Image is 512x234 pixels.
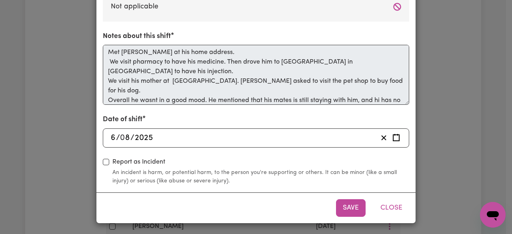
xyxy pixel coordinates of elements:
[374,199,409,217] button: Close
[112,157,165,167] label: Report as Incident
[110,132,116,144] input: --
[120,134,125,142] span: 0
[120,132,130,144] input: --
[390,132,402,144] button: Enter the date of shift
[112,168,409,185] small: An incident is harm, or potential harm, to the person you're supporting or others. It can be mino...
[111,2,401,12] label: Not applicable
[378,132,390,144] button: Clear date of shift
[116,134,120,142] span: /
[336,199,366,217] button: Save
[134,132,153,144] input: ----
[480,202,506,228] iframe: Button to launch messaging window
[130,134,134,142] span: /
[103,114,142,125] label: Date of shift
[103,45,409,105] textarea: Met [PERSON_NAME] at his home address. We visit pharmacy to have his medicine. Then drove him to ...
[103,31,171,42] label: Notes about this shift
